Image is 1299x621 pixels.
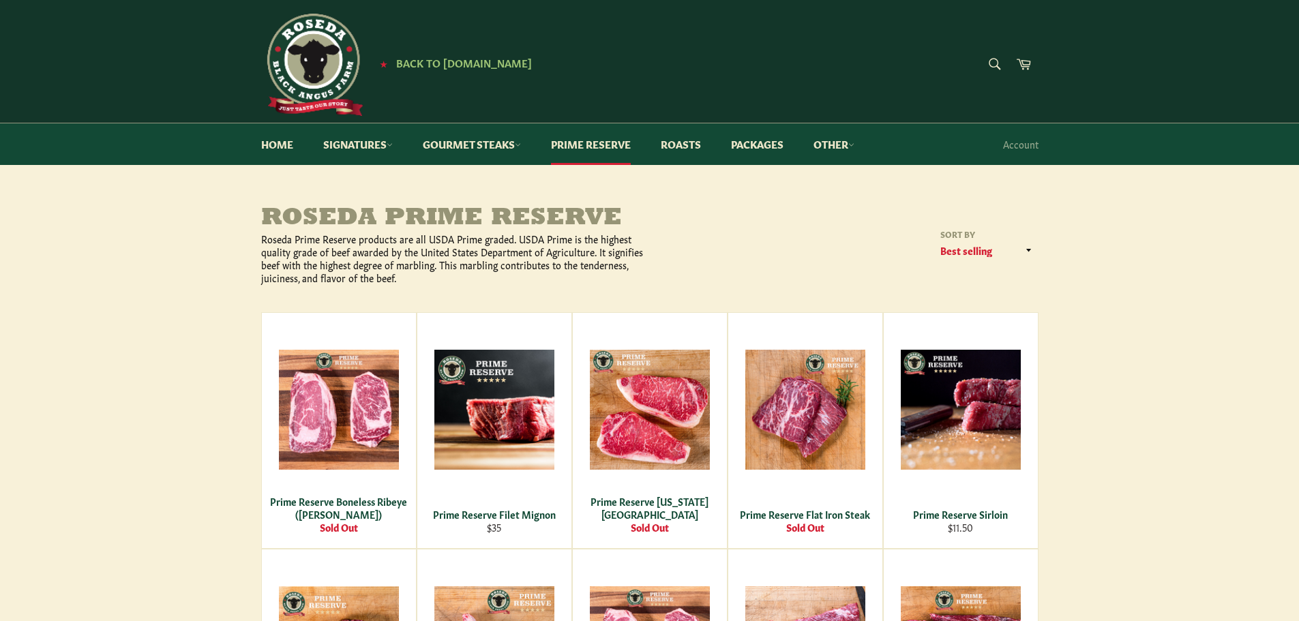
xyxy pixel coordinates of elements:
img: Prime Reserve Filet Mignon [434,350,554,470]
a: Prime Reserve New York Strip Prime Reserve [US_STATE][GEOGRAPHIC_DATA] Sold Out [572,312,728,549]
label: Sort by [936,228,1039,240]
div: $35 [425,521,563,534]
p: Roseda Prime Reserve products are all USDA Prime graded. USDA Prime is the highest quality grade ... [261,232,650,285]
img: Roseda Beef [261,14,363,116]
a: Packages [717,123,797,165]
div: Sold Out [736,521,874,534]
a: Prime Reserve [537,123,644,165]
a: Signatures [310,123,406,165]
div: Prime Reserve Flat Iron Steak [736,508,874,521]
span: Back to [DOMAIN_NAME] [396,55,532,70]
a: Prime Reserve Filet Mignon Prime Reserve Filet Mignon $35 [417,312,572,549]
a: Roasts [647,123,715,165]
div: Prime Reserve Filet Mignon [425,508,563,521]
a: Other [800,123,868,165]
div: $11.50 [892,521,1029,534]
img: Prime Reserve New York Strip [590,350,710,470]
a: Gourmet Steaks [409,123,535,165]
a: Prime Reserve Flat Iron Steak Prime Reserve Flat Iron Steak Sold Out [728,312,883,549]
a: Home [248,123,307,165]
div: Prime Reserve [US_STATE][GEOGRAPHIC_DATA] [581,495,718,521]
div: Sold Out [270,521,407,534]
img: Prime Reserve Boneless Ribeye (Delmonico) [279,350,399,470]
a: Account [996,124,1045,164]
img: Prime Reserve Flat Iron Steak [745,350,865,470]
div: Sold Out [581,521,718,534]
a: Prime Reserve Sirloin Prime Reserve Sirloin $11.50 [883,312,1039,549]
div: Prime Reserve Boneless Ribeye ([PERSON_NAME]) [270,495,407,521]
span: ★ [380,58,387,69]
h1: Roseda Prime Reserve [261,205,650,232]
div: Prime Reserve Sirloin [892,508,1029,521]
a: ★ Back to [DOMAIN_NAME] [373,58,532,69]
a: Prime Reserve Boneless Ribeye (Delmonico) Prime Reserve Boneless Ribeye ([PERSON_NAME]) Sold Out [261,312,417,549]
img: Prime Reserve Sirloin [901,350,1021,470]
